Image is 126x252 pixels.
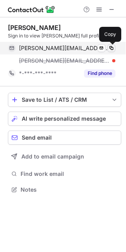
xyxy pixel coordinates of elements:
[8,168,121,179] button: Find work email
[84,69,115,77] button: Reveal Button
[21,186,118,193] span: Notes
[19,45,109,52] span: [PERSON_NAME][EMAIL_ADDRESS][PERSON_NAME][DOMAIN_NAME]
[8,112,121,126] button: AI write personalized message
[21,170,118,177] span: Find work email
[22,116,106,122] span: AI write personalized message
[8,149,121,164] button: Add to email campaign
[8,32,121,39] div: Sign in to view [PERSON_NAME] full profile
[8,93,121,107] button: save-profile-one-click
[19,57,109,64] span: [PERSON_NAME][EMAIL_ADDRESS][DOMAIN_NAME]
[8,184,121,195] button: Notes
[22,134,52,141] span: Send email
[8,5,55,14] img: ContactOut v5.3.10
[22,97,107,103] div: Save to List / ATS / CRM
[21,153,84,160] span: Add to email campaign
[8,24,61,32] div: [PERSON_NAME]
[8,131,121,145] button: Send email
